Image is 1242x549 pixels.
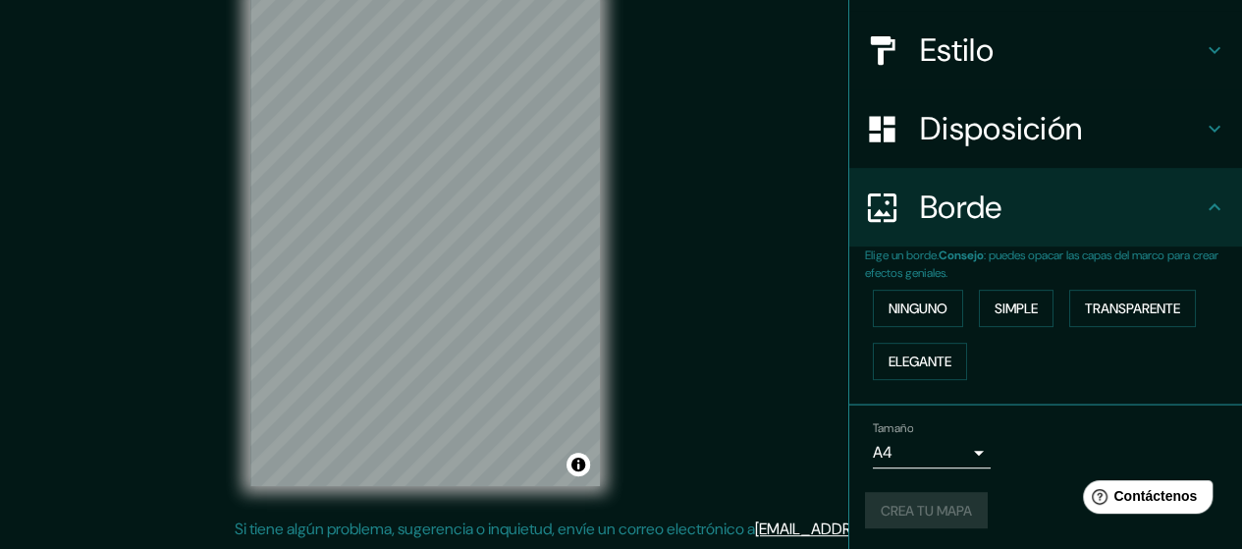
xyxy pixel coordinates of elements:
[1067,472,1220,527] iframe: Lanzador de widgets de ayuda
[873,290,963,327] button: Ninguno
[979,290,1053,327] button: Simple
[865,247,939,263] font: Elige un borde.
[865,247,1218,281] font: : puedes opacar las capas del marco para crear efectos geniales.
[873,437,991,468] div: A4
[889,300,947,317] font: Ninguno
[755,519,998,539] a: [EMAIL_ADDRESS][DOMAIN_NAME]
[1069,290,1196,327] button: Transparente
[873,343,967,380] button: Elegante
[939,247,984,263] font: Consejo
[873,442,892,463] font: A4
[873,420,913,436] font: Tamaño
[1085,300,1180,317] font: Transparente
[920,29,994,71] font: Estilo
[849,89,1242,168] div: Disposición
[849,11,1242,89] div: Estilo
[920,187,1002,228] font: Borde
[567,453,590,476] button: Activar o desactivar atribución
[920,108,1082,149] font: Disposición
[995,300,1038,317] font: Simple
[235,519,755,539] font: Si tiene algún problema, sugerencia o inquietud, envíe un correo electrónico a
[849,168,1242,247] div: Borde
[889,353,951,370] font: Elegante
